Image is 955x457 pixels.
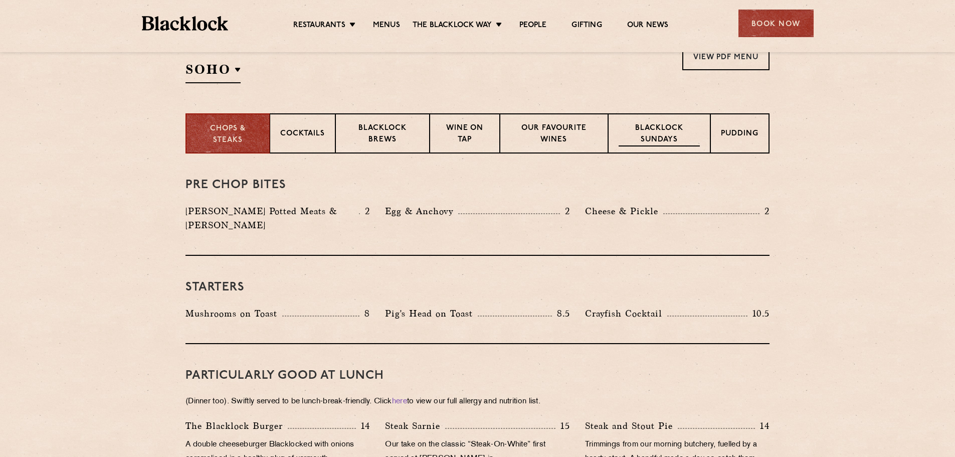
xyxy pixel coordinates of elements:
p: 14 [356,419,370,432]
p: 8 [359,307,370,320]
p: Cocktails [280,128,325,141]
p: Mushrooms on Toast [185,307,282,321]
p: (Dinner too). Swiftly served to be lunch-break-friendly. Click to view our full allergy and nutri... [185,395,770,409]
p: Crayfish Cocktail [585,307,667,321]
p: 15 [555,419,570,432]
div: Book Now [738,10,814,37]
p: 10.5 [747,307,770,320]
a: here [392,398,407,405]
p: Steak Sarnie [385,419,445,433]
a: The Blacklock Way [413,21,492,32]
a: View PDF Menu [682,43,770,70]
p: Chops & Steaks [197,123,259,146]
p: 2 [759,205,770,218]
img: BL_Textured_Logo-footer-cropped.svg [142,16,229,31]
a: Our News [627,21,669,32]
p: 14 [755,419,770,432]
p: 2 [360,205,370,218]
p: 2 [560,205,570,218]
h3: Pre Chop Bites [185,179,770,192]
p: Egg & Anchovy [385,204,458,218]
p: Cheese & Pickle [585,204,663,218]
a: People [519,21,546,32]
a: Menus [373,21,400,32]
p: [PERSON_NAME] Potted Meats & [PERSON_NAME] [185,204,359,232]
p: The Blacklock Burger [185,419,288,433]
p: Blacklock Brews [346,123,419,146]
p: Pig's Head on Toast [385,307,478,321]
p: Steak and Stout Pie [585,419,678,433]
h2: SOHO [185,61,241,83]
h3: Starters [185,281,770,294]
p: 8.5 [552,307,570,320]
a: Restaurants [293,21,345,32]
a: Gifting [571,21,602,32]
h3: PARTICULARLY GOOD AT LUNCH [185,369,770,382]
p: Blacklock Sundays [619,123,700,146]
p: Wine on Tap [440,123,489,146]
p: Our favourite wines [510,123,597,146]
p: Pudding [721,128,758,141]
